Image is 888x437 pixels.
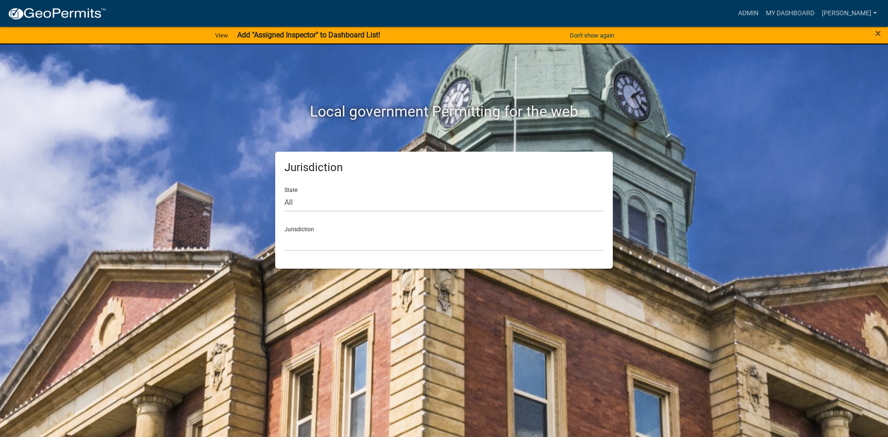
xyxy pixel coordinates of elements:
[211,28,232,43] a: View
[875,27,881,40] span: ×
[734,5,762,22] a: Admin
[818,5,881,22] a: [PERSON_NAME]
[187,103,701,120] h2: Local government Permitting for the web
[566,28,618,43] button: Don't show again
[762,5,818,22] a: My Dashboard
[875,28,881,39] button: Close
[237,31,380,39] strong: Add "Assigned Inspector" to Dashboard List!
[284,161,604,174] h5: Jurisdiction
